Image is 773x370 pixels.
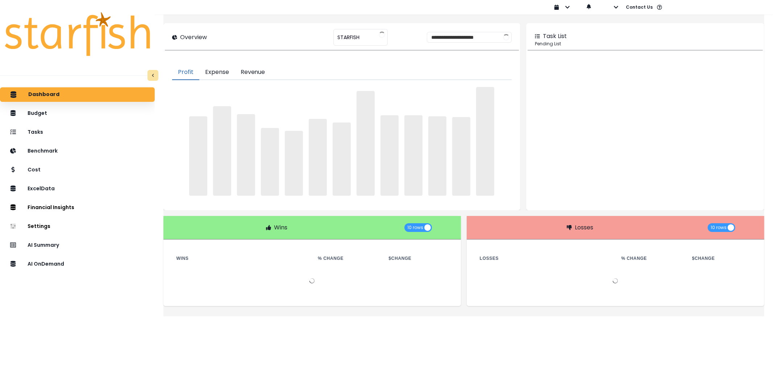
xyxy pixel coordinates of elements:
[312,254,383,263] th: % Change
[381,115,399,196] span: ‌
[452,117,470,196] span: ‌
[428,116,446,195] span: ‌
[274,223,287,232] p: Wins
[28,129,43,135] p: Tasks
[235,65,271,80] button: Revenue
[199,65,235,80] button: Expense
[213,106,231,195] span: ‌
[383,254,454,263] th: $ Change
[686,254,757,263] th: $ Change
[404,115,423,196] span: ‌
[309,119,327,196] span: ‌
[28,110,47,116] p: Budget
[261,128,279,195] span: ‌
[189,116,207,196] span: ‌
[28,167,41,173] p: Cost
[28,261,64,267] p: AI OnDemand
[171,254,312,263] th: Wins
[357,91,375,196] span: ‌
[535,41,756,47] p: Pending List
[474,254,616,263] th: Losses
[407,223,423,232] span: 10 rows
[28,242,59,248] p: AI Summary
[285,131,303,195] span: ‌
[28,91,59,98] p: Dashboard
[337,30,360,45] span: STARFISH
[172,65,199,80] button: Profit
[575,223,593,232] p: Losses
[711,223,727,232] span: 10 rows
[615,254,686,263] th: % Change
[333,122,351,195] span: ‌
[180,33,207,42] p: Overview
[28,186,55,192] p: ExcelData
[476,87,494,196] span: ‌
[28,148,58,154] p: Benchmark
[543,32,567,41] p: Task List
[237,114,255,196] span: ‌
